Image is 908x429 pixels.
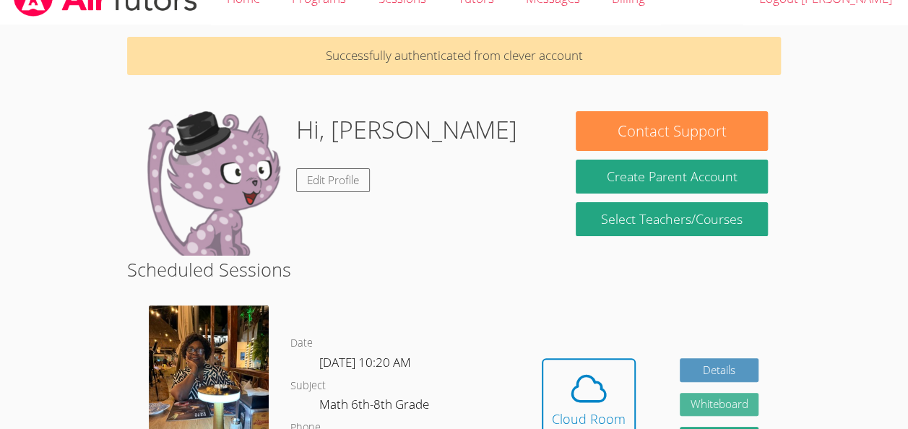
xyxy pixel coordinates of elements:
div: Cloud Room [552,409,626,429]
a: Edit Profile [296,168,370,192]
dt: Subject [290,377,326,395]
h2: Scheduled Sessions [127,256,781,283]
dt: Date [290,334,313,352]
p: Successfully authenticated from clever account [127,37,781,75]
img: default.png [140,111,285,256]
span: [DATE] 10:20 AM [319,354,411,370]
button: Create Parent Account [576,160,767,194]
h1: Hi, [PERSON_NAME] [296,111,517,148]
button: Whiteboard [680,393,759,417]
button: Contact Support [576,111,767,151]
a: Details [680,358,759,382]
dd: Math 6th-8th Grade [319,394,432,419]
a: Select Teachers/Courses [576,202,767,236]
